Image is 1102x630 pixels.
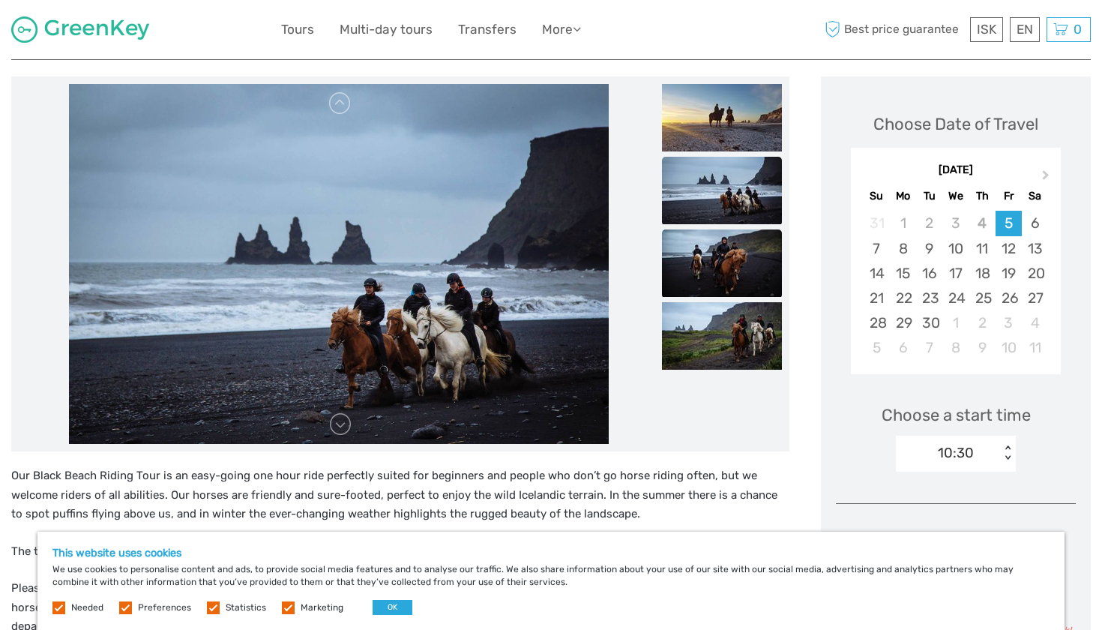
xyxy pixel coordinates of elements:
[1022,286,1048,310] div: Choose Saturday, September 27th, 2025
[1022,186,1048,206] div: Sa
[942,286,969,310] div: Choose Wednesday, September 24th, 2025
[942,335,969,360] div: Choose Wednesday, October 8th, 2025
[864,186,890,206] div: Su
[855,211,1056,360] div: month 2025-09
[864,236,890,261] div: Choose Sunday, September 7th, 2025
[938,443,974,463] div: 10:30
[281,19,314,40] a: Tours
[890,310,916,335] div: Choose Monday, September 29th, 2025
[864,261,890,286] div: Choose Sunday, September 14th, 2025
[1002,445,1014,461] div: < >
[890,261,916,286] div: Choose Monday, September 15th, 2025
[977,22,996,37] span: ISK
[662,157,782,224] img: 1ad1616ee8f349d8820b8851a10c61a3_slider_thumbnail.jpg
[916,335,942,360] div: Choose Tuesday, October 7th, 2025
[138,601,191,614] label: Preferences
[1022,335,1048,360] div: Choose Saturday, October 11th, 2025
[890,236,916,261] div: Choose Monday, September 8th, 2025
[662,84,782,151] img: 25e05b18a49f4b3f980d500ef3eb33a7_slider_thumbnail.jpg
[996,261,1022,286] div: Choose Friday, September 19th, 2025
[11,542,789,562] p: The tours are mostly at walking speed, but for those who are capable there is the chance to try s...
[340,19,433,40] a: Multi-day tours
[458,19,517,40] a: Transfers
[662,229,782,297] img: 84aebdfb54324ae2ba0ccf0d2f59d09c_slider_thumbnail.jpg
[916,186,942,206] div: Tu
[1022,211,1048,235] div: Choose Saturday, September 6th, 2025
[882,403,1031,427] span: Choose a start time
[37,532,1065,630] div: We use cookies to personalise content and ads, to provide social media features and to analyse ou...
[969,310,996,335] div: Choose Thursday, October 2nd, 2025
[996,236,1022,261] div: Choose Friday, September 12th, 2025
[916,310,942,335] div: Choose Tuesday, September 30th, 2025
[1071,22,1084,37] span: 0
[916,211,942,235] div: Not available Tuesday, September 2nd, 2025
[69,84,609,444] img: 1ad1616ee8f349d8820b8851a10c61a3_main_slider.jpg
[542,19,581,40] a: More
[996,211,1022,235] div: Choose Friday, September 5th, 2025
[1022,310,1048,335] div: Choose Saturday, October 4th, 2025
[996,186,1022,206] div: Fr
[942,211,969,235] div: Not available Wednesday, September 3rd, 2025
[864,335,890,360] div: Choose Sunday, October 5th, 2025
[71,601,103,614] label: Needed
[916,286,942,310] div: Choose Tuesday, September 23rd, 2025
[942,261,969,286] div: Choose Wednesday, September 17th, 2025
[301,601,343,614] label: Marketing
[226,601,266,614] label: Statistics
[916,236,942,261] div: Choose Tuesday, September 9th, 2025
[969,335,996,360] div: Choose Thursday, October 9th, 2025
[969,186,996,206] div: Th
[864,286,890,310] div: Choose Sunday, September 21st, 2025
[864,211,890,235] div: Not available Sunday, August 31st, 2025
[1010,17,1040,42] div: EN
[1022,261,1048,286] div: Choose Saturday, September 20th, 2025
[942,236,969,261] div: Choose Wednesday, September 10th, 2025
[172,23,190,41] button: Open LiveChat chat widget
[851,163,1061,178] div: [DATE]
[821,17,966,42] span: Best price guarantee
[373,600,412,615] button: OK
[52,547,1050,559] h5: This website uses cookies
[890,211,916,235] div: Not available Monday, September 1st, 2025
[1022,236,1048,261] div: Choose Saturday, September 13th, 2025
[969,236,996,261] div: Choose Thursday, September 11th, 2025
[996,335,1022,360] div: Choose Friday, October 10th, 2025
[21,26,169,38] p: We're away right now. Please check back later!
[890,186,916,206] div: Mo
[1035,166,1059,190] button: Next Month
[996,286,1022,310] div: Choose Friday, September 26th, 2025
[969,261,996,286] div: Choose Thursday, September 18th, 2025
[942,186,969,206] div: We
[890,286,916,310] div: Choose Monday, September 22nd, 2025
[996,310,1022,335] div: Choose Friday, October 3rd, 2025
[662,302,782,370] img: 7fb444b48fe44f2689b188efcff789d6_slider_thumbnail.jpg
[916,261,942,286] div: Choose Tuesday, September 16th, 2025
[942,310,969,335] div: Choose Wednesday, October 1st, 2025
[864,310,890,335] div: Choose Sunday, September 28th, 2025
[969,286,996,310] div: Choose Thursday, September 25th, 2025
[890,335,916,360] div: Choose Monday, October 6th, 2025
[969,211,996,235] div: Not available Thursday, September 4th, 2025
[11,466,789,524] p: Our Black Beach Riding Tour is an easy-going one hour ride perfectly suited for beginners and peo...
[11,16,149,43] img: 1287-122375c5-1c4a-481d-9f75-0ef7bf1191bb_logo_small.jpg
[873,112,1038,136] div: Choose Date of Travel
